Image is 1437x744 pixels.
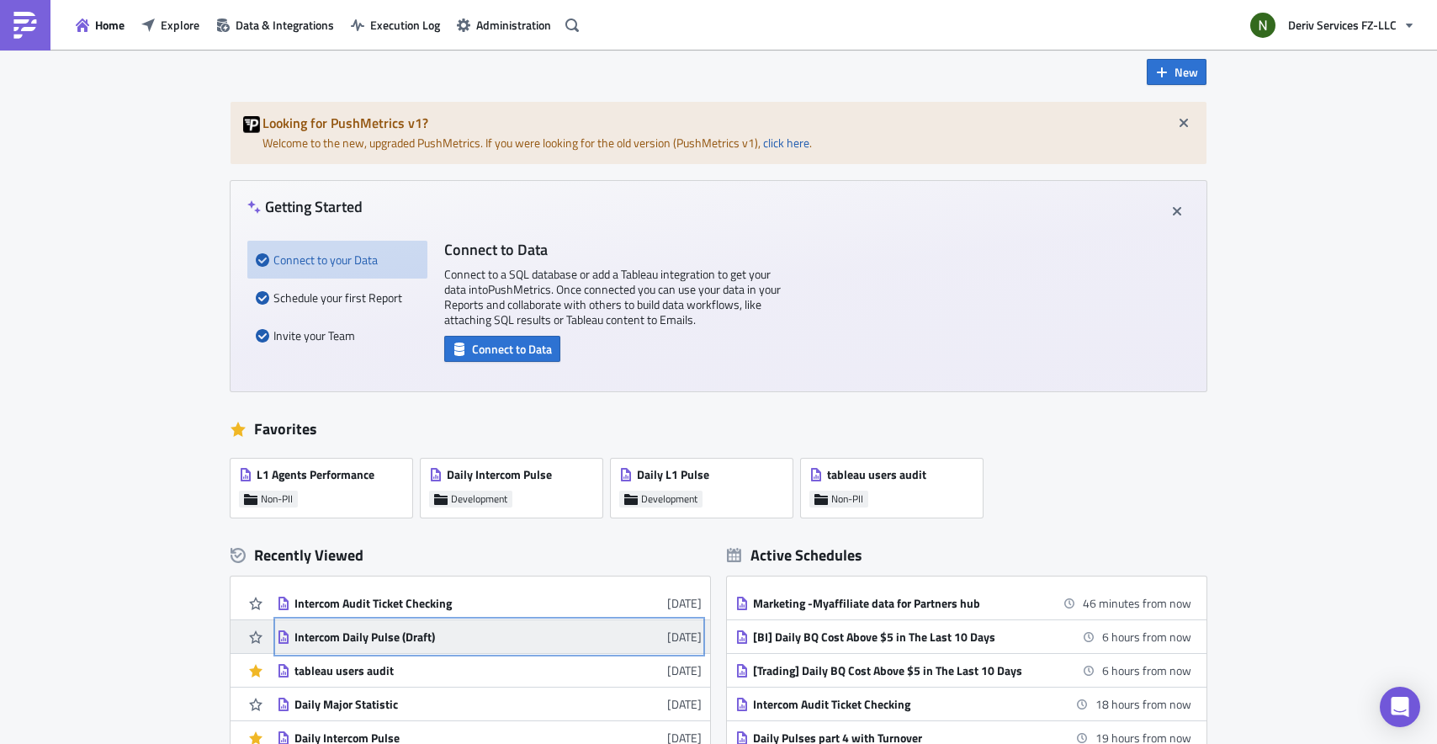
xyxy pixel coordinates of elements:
[451,492,507,506] span: Development
[735,688,1191,720] a: Intercom Audit Ticket Checking18 hours from now
[611,450,801,518] a: Daily L1 PulseDevelopment
[1240,7,1424,44] button: Deriv Services FZ-LLC
[294,663,589,678] div: tableau users audit
[208,12,342,38] button: Data & Integrations
[294,697,589,712] div: Daily Major Statistic
[342,12,448,38] button: Execution Log
[256,241,419,279] div: Connect to your Data
[667,594,702,612] time: 2025-08-21T03:49:20Z
[262,116,1194,130] h5: Looking for PushMetrics v1?
[637,467,709,482] span: Daily L1 Pulse
[231,417,1206,442] div: Favorites
[277,620,702,653] a: Intercom Daily Pulse (Draft)[DATE]
[763,134,809,151] a: click here
[133,12,208,38] button: Explore
[277,654,702,687] a: tableau users audit[DATE]
[641,492,697,506] span: Development
[444,241,781,258] h4: Connect to Data
[261,492,293,506] span: Non-PII
[370,16,440,34] span: Execution Log
[277,587,702,619] a: Intercom Audit Ticket Checking[DATE]
[231,102,1206,164] div: Welcome to the new, upgraded PushMetrics. If you were looking for the old version (PushMetrics v1...
[12,12,39,39] img: PushMetrics
[727,545,862,565] div: Active Schedules
[753,697,1047,712] div: Intercom Audit Ticket Checking
[735,654,1191,687] a: [Trading] Daily BQ Cost Above $5 in The Last 10 Days6 hours from now
[667,628,702,646] time: 2025-08-15T02:52:12Z
[444,267,781,327] p: Connect to a SQL database or add a Tableau integration to get your data into PushMetrics . Once c...
[256,279,419,316] div: Schedule your first Report
[1102,662,1191,679] time: 2025-08-25 21:30
[1083,594,1191,612] time: 2025-08-25 16:00
[231,543,710,568] div: Recently Viewed
[161,16,199,34] span: Explore
[256,316,419,354] div: Invite your Team
[1147,59,1206,85] button: New
[67,12,133,38] button: Home
[294,596,589,611] div: Intercom Audit Ticket Checking
[476,16,551,34] span: Administration
[444,338,560,356] a: Connect to Data
[753,630,1047,645] div: [BI] Daily BQ Cost Above $5 in The Last 10 Days
[1175,63,1198,81] span: New
[753,596,1047,611] div: Marketing -Myaffiliate data for Partners hub
[827,467,926,482] span: tableau users audit
[294,630,589,645] div: Intercom Daily Pulse (Draft)
[1095,695,1191,713] time: 2025-08-26 09:00
[447,467,552,482] span: Daily Intercom Pulse
[735,587,1191,619] a: Marketing -Myaffiliate data for Partners hub46 minutes from now
[735,620,1191,653] a: [BI] Daily BQ Cost Above $5 in The Last 10 Days6 hours from now
[667,695,702,713] time: 2025-08-08T07:31:17Z
[257,467,374,482] span: L1 Agents Performance
[277,688,702,720] a: Daily Major Statistic[DATE]
[231,450,421,518] a: L1 Agents PerformanceNon-PII
[1380,687,1420,727] div: Open Intercom Messenger
[753,663,1047,678] div: [Trading] Daily BQ Cost Above $5 in The Last 10 Days
[1288,16,1397,34] span: Deriv Services FZ-LLC
[472,340,552,358] span: Connect to Data
[667,662,702,679] time: 2025-08-15T02:47:49Z
[421,450,611,518] a: Daily Intercom PulseDevelopment
[236,16,334,34] span: Data & Integrations
[801,450,991,518] a: tableau users auditNon-PII
[448,12,559,38] button: Administration
[831,492,863,506] span: Non-PII
[444,336,560,362] button: Connect to Data
[1102,628,1191,646] time: 2025-08-25 21:30
[1249,11,1277,40] img: Avatar
[95,16,125,34] span: Home
[247,198,363,215] h4: Getting Started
